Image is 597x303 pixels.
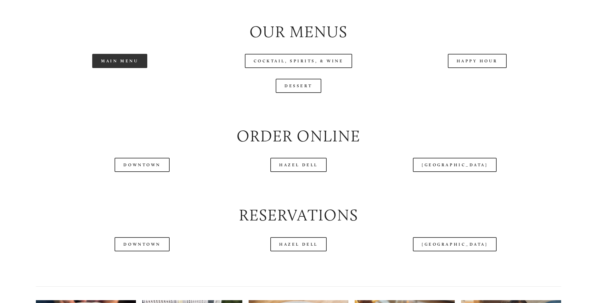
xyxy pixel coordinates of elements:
[413,158,497,172] a: [GEOGRAPHIC_DATA]
[276,79,321,93] a: Dessert
[92,54,147,68] a: Main Menu
[245,54,352,68] a: Cocktail, Spirits, & Wine
[270,158,327,172] a: Hazel Dell
[115,158,169,172] a: Downtown
[36,204,561,226] h2: Reservations
[413,237,497,251] a: [GEOGRAPHIC_DATA]
[115,237,169,251] a: Downtown
[270,237,327,251] a: Hazel Dell
[36,125,561,147] h2: Order Online
[448,54,507,68] a: Happy Hour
